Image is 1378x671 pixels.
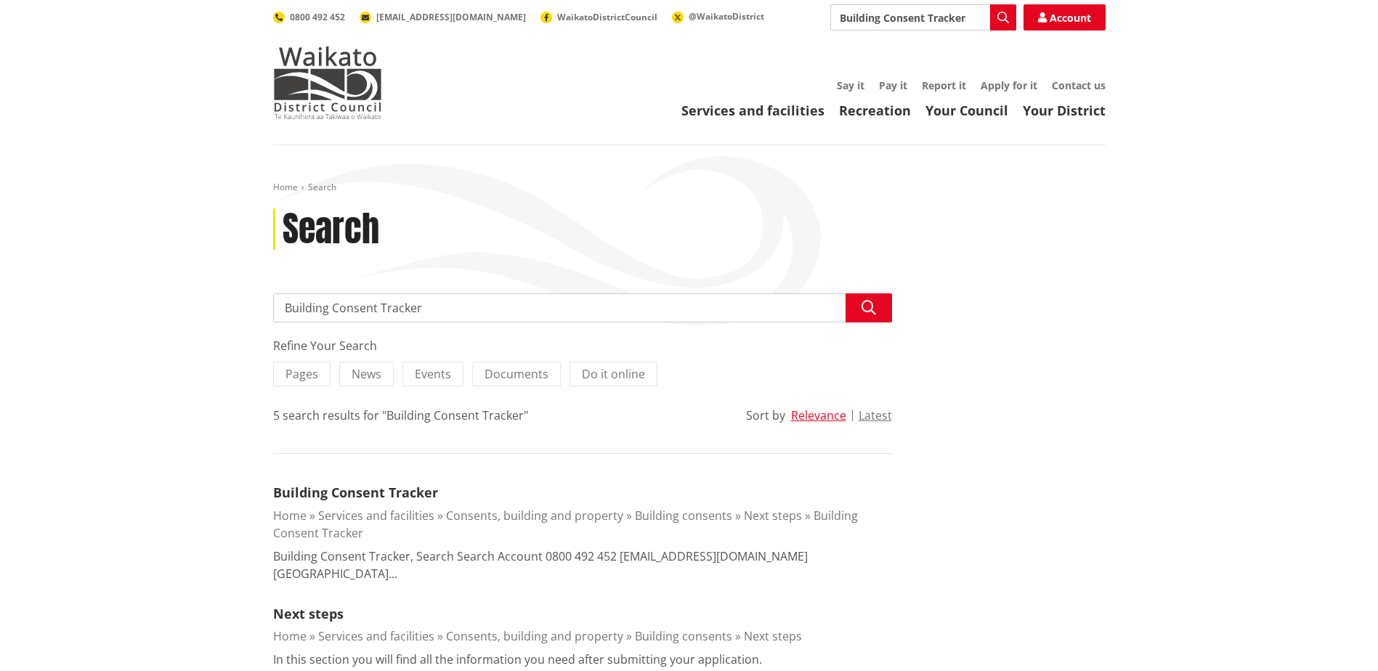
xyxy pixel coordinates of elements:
[360,11,526,23] a: [EMAIL_ADDRESS][DOMAIN_NAME]
[557,11,657,23] span: WaikatoDistrictCouncil
[791,409,846,422] button: Relevance
[273,605,344,622] a: Next steps
[273,293,892,322] input: Search input
[318,508,434,524] a: Services and facilities
[273,508,858,541] a: Building Consent Tracker
[273,508,307,524] a: Home
[540,11,657,23] a: WaikatoDistrictCouncil
[744,508,802,524] a: Next steps
[1052,78,1106,92] a: Contact us
[582,366,645,382] span: Do it online
[672,10,764,23] a: @WaikatoDistrict
[925,102,1008,119] a: Your Council
[839,102,911,119] a: Recreation
[837,78,864,92] a: Say it
[273,628,307,644] a: Home
[1024,4,1106,30] a: Account
[285,366,318,382] span: Pages
[318,628,434,644] a: Services and facilities
[273,182,1106,194] nav: breadcrumb
[981,78,1037,92] a: Apply for it
[273,337,892,354] div: Refine Your Search
[922,78,966,92] a: Report it
[681,102,824,119] a: Services and facilities
[290,11,345,23] span: 0800 492 452
[830,4,1016,30] input: Search input
[744,628,802,644] a: Next steps
[415,366,451,382] span: Events
[446,628,623,644] a: Consents, building and property
[635,508,732,524] a: Building consents
[273,11,345,23] a: 0800 492 452
[273,484,438,501] a: Building Consent Tracker
[273,181,298,193] a: Home
[273,407,528,424] div: 5 search results for "Building Consent Tracker"
[859,409,892,422] button: Latest
[352,366,381,382] span: News
[273,46,382,119] img: Waikato District Council - Te Kaunihera aa Takiwaa o Waikato
[273,651,762,668] p: In this section you will find all the information you need after submitting your application.
[635,628,732,644] a: Building consents
[879,78,907,92] a: Pay it
[283,208,379,251] h1: Search
[446,508,623,524] a: Consents, building and property
[1023,102,1106,119] a: Your District
[746,407,785,424] div: Sort by
[308,181,336,193] span: Search
[376,11,526,23] span: [EMAIL_ADDRESS][DOMAIN_NAME]
[689,10,764,23] span: @WaikatoDistrict
[273,548,892,582] p: Building Consent Tracker, Search Search Account 0800 492 452 [EMAIL_ADDRESS][DOMAIN_NAME] [GEOGRA...
[485,366,548,382] span: Documents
